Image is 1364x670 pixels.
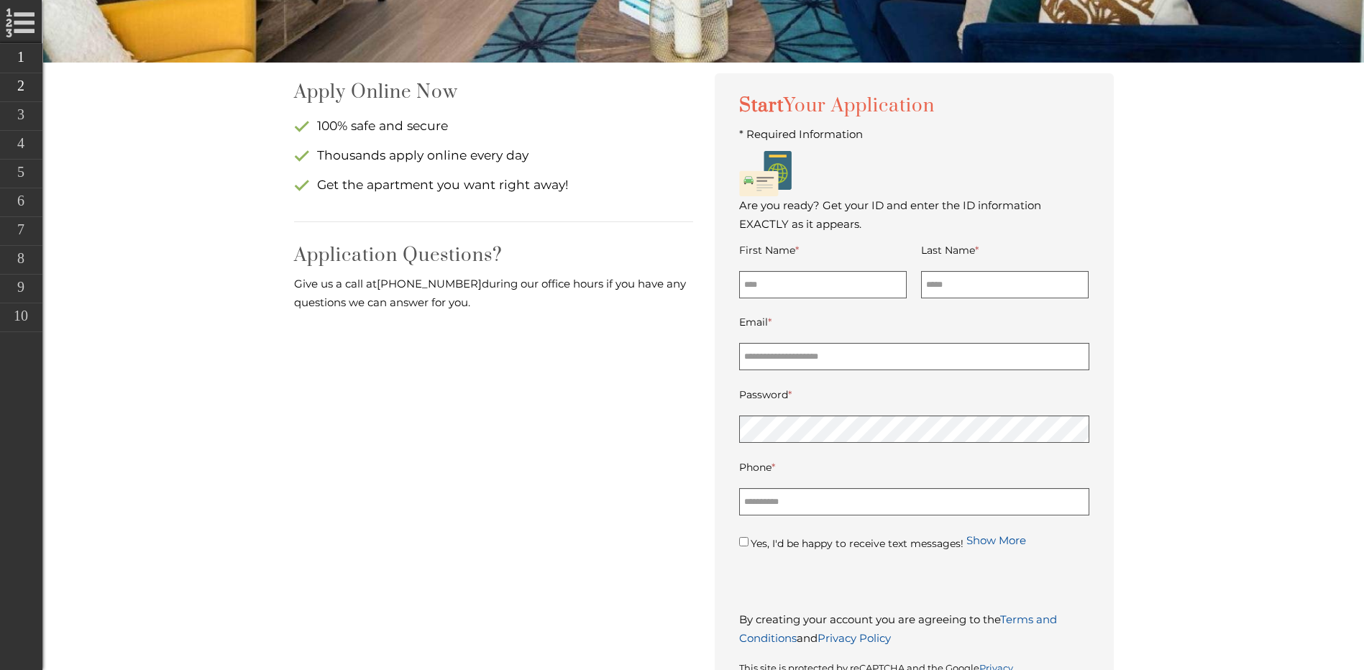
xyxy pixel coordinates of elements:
li: Thousands apply online every day [294,141,693,170]
p: Are you ready? Get your ID and enter the ID information EXACTLY as it appears. [739,196,1089,234]
span: [PHONE_NUMBER] [377,277,482,290]
span: and [739,612,1057,645]
label: Last Name [921,241,979,260]
h2: Apply Online Now [294,81,693,104]
input: Yes, I'd be happy to receive text messages! [739,537,749,546]
label: First Name [739,241,799,260]
p: * Required Information [739,125,1089,144]
p: Give us a call at during our office hours if you have any questions we can answer for you. [294,275,693,312]
li: 100% safe and secure [294,111,693,141]
span: Your Application [784,94,935,118]
li: Get the apartment you want right away! [294,170,693,200]
label: Email [739,313,772,331]
a: Show More [966,533,1026,547]
p: By creating your account you are agreeing to the [739,610,1089,648]
label: Phone [739,458,775,477]
h2: Application Questions? [294,244,693,267]
a: Privacy Policy [818,631,891,645]
a: Terms and Conditions [739,612,1057,645]
label: Password [739,385,792,404]
label: Yes, I'd be happy to receive text messages! [739,531,964,553]
span: Start [739,94,935,118]
img: Passport [739,151,792,196]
